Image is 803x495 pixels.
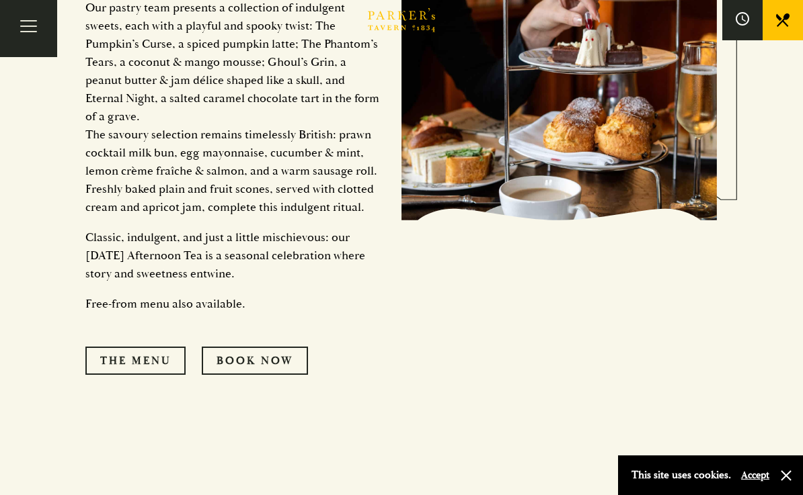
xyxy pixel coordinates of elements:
[85,295,381,313] p: Free-from menu also available.
[741,469,769,482] button: Accept
[85,228,381,283] p: Classic, indulgent, and just a little mischievous: our [DATE] Afternoon Tea is a seasonal celebra...
[632,465,731,485] p: This site uses cookies.
[779,469,793,482] button: Close and accept
[202,347,308,375] a: Book Now
[85,347,186,375] a: The Menu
